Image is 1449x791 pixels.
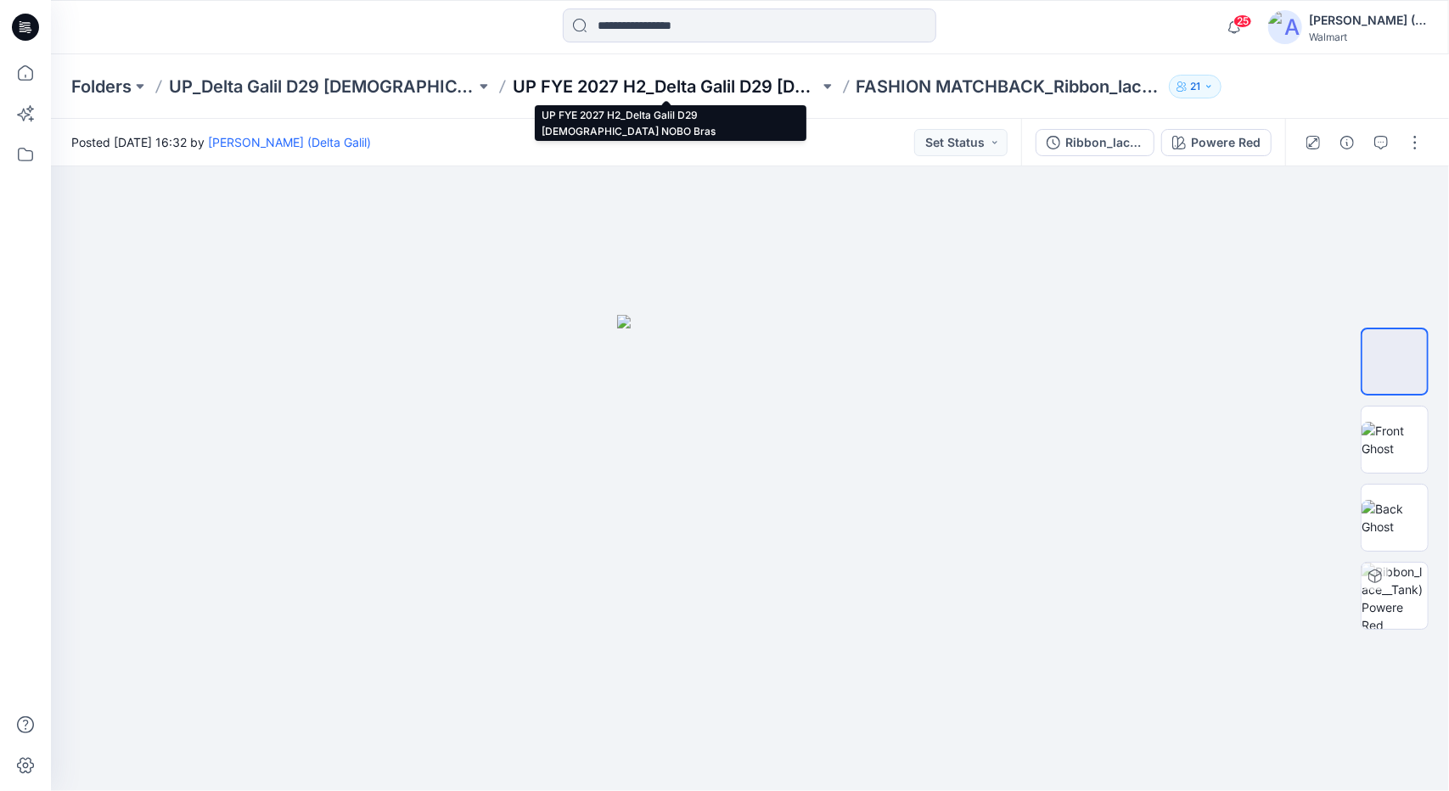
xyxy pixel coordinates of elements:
button: Ribbon_lace__Tank) [1036,129,1154,156]
button: Details [1334,129,1361,156]
a: UP FYE 2027 H2_Delta Galil D29 [DEMOGRAPHIC_DATA] NOBO Bras [513,75,819,98]
a: Folders [71,75,132,98]
p: 21 [1190,77,1200,96]
a: [PERSON_NAME] (Delta Galil) [208,135,371,149]
span: 25 [1233,14,1252,28]
img: Front Ghost [1362,422,1428,457]
div: Powere Red [1191,133,1261,152]
img: eyJhbGciOiJIUzI1NiIsImtpZCI6IjAiLCJzbHQiOiJzZXMiLCJ0eXAiOiJKV1QifQ.eyJkYXRhIjp7InR5cGUiOiJzdG9yYW... [617,315,884,791]
p: FASHION MATCHBACK_Ribbon_lace__Tank [856,75,1163,98]
img: Ribbon_lace__Tank) Powere Red [1362,563,1428,629]
div: [PERSON_NAME] (Delta Galil) [1309,10,1428,31]
img: avatar [1268,10,1302,44]
button: Powere Red [1161,129,1272,156]
div: Walmart [1309,31,1428,43]
div: Ribbon_lace__Tank) [1065,133,1143,152]
a: UP_Delta Galil D29 [DEMOGRAPHIC_DATA] NOBO Intimates [169,75,475,98]
span: Posted [DATE] 16:32 by [71,133,371,151]
img: Back Ghost [1362,500,1428,536]
button: 21 [1169,75,1222,98]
